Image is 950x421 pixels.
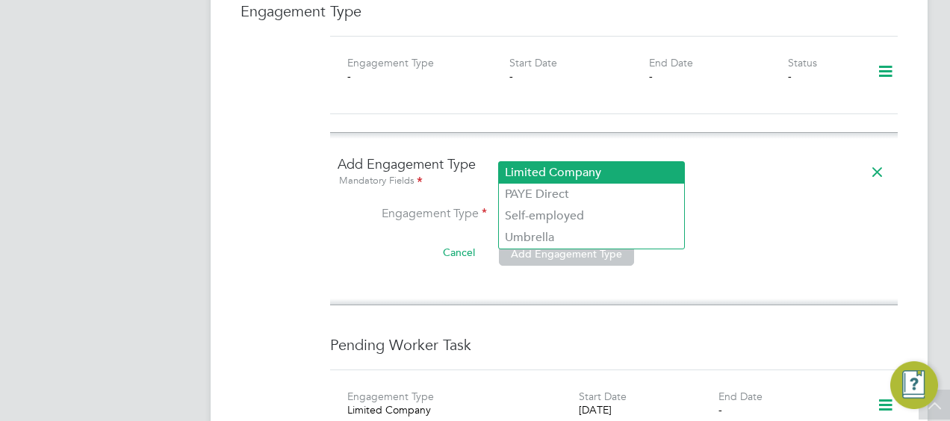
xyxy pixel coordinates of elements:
label: Start Date [509,56,557,69]
label: Engagement Type [338,206,487,222]
div: - [649,69,788,83]
li: PAYE Direct [499,184,684,205]
label: Engagement Type [347,390,434,403]
div: Mandatory Fields [338,173,890,190]
label: Start Date [579,390,627,403]
div: [DATE] [579,403,718,417]
div: - [347,69,486,83]
label: End Date [649,56,693,69]
h4: Add Engagement Type [338,155,890,189]
div: - [509,69,648,83]
li: Limited Company [499,162,684,184]
li: Umbrella [499,227,684,249]
div: - [788,69,857,83]
div: - [718,403,857,417]
h3: Pending Worker Task [330,335,898,355]
label: Status [788,56,817,69]
button: Engage Resource Center [890,361,938,409]
button: Add Engagement Type [499,242,634,266]
label: Engagement Type [347,56,434,69]
li: Self-employed [499,205,684,227]
h3: Engagement Type [240,1,898,21]
button: Cancel [431,240,487,264]
div: Limited Company [347,403,579,417]
label: End Date [718,390,763,403]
